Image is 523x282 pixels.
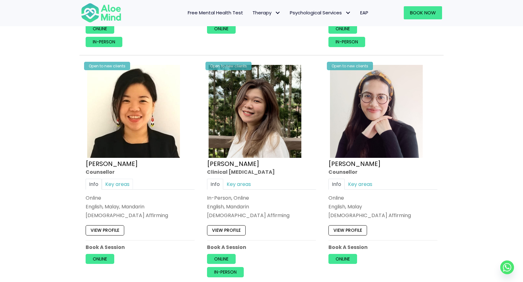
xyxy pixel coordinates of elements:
[86,254,114,264] a: Online
[223,178,254,189] a: Key areas
[328,194,437,201] div: Online
[356,6,373,19] a: EAP
[188,9,243,16] span: Free Mental Health Test
[207,24,236,34] a: Online
[207,267,244,277] a: In-person
[328,254,357,264] a: Online
[86,194,195,201] div: Online
[86,37,122,47] a: In-person
[252,9,280,16] span: Therapy
[84,62,130,70] div: Open to new clients
[207,203,316,210] p: English, Mandarin
[207,194,316,201] div: In-Person, Online
[87,65,180,158] img: Karen Counsellor
[102,178,133,189] a: Key areas
[328,203,437,210] p: English, Malay
[130,6,373,19] nav: Menu
[410,9,436,16] span: Book Now
[207,168,316,175] div: Clinical [MEDICAL_DATA]
[328,37,365,47] a: In-person
[86,24,114,34] a: Online
[343,8,352,17] span: Psychological Services: submenu
[360,9,368,16] span: EAP
[328,212,437,219] div: [DEMOGRAPHIC_DATA] Affirming
[328,178,345,189] a: Info
[207,212,316,219] div: [DEMOGRAPHIC_DATA] Affirming
[86,168,195,175] div: Counsellor
[207,243,316,250] p: Book A Session
[81,2,121,23] img: Aloe mind Logo
[86,159,138,168] a: [PERSON_NAME]
[404,6,442,19] a: Book Now
[328,168,437,175] div: Counsellor
[86,203,195,210] p: English, Malay, Mandarin
[248,6,285,19] a: TherapyTherapy: submenu
[500,260,514,274] a: Whatsapp
[205,62,252,70] div: Open to new clients
[328,159,381,168] a: [PERSON_NAME]
[86,212,195,219] div: [DEMOGRAPHIC_DATA] Affirming
[330,65,423,158] img: Therapist Photo Update
[207,159,259,168] a: [PERSON_NAME]
[86,243,195,250] p: Book A Session
[207,254,236,264] a: Online
[209,65,301,158] img: Kelly Clinical Psychologist
[328,243,437,250] p: Book A Session
[285,6,356,19] a: Psychological ServicesPsychological Services: submenu
[273,8,282,17] span: Therapy: submenu
[328,225,367,235] a: View profile
[207,178,223,189] a: Info
[207,225,246,235] a: View profile
[327,62,373,70] div: Open to new clients
[86,225,124,235] a: View profile
[345,178,376,189] a: Key areas
[183,6,248,19] a: Free Mental Health Test
[328,24,357,34] a: Online
[290,9,351,16] span: Psychological Services
[86,178,102,189] a: Info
